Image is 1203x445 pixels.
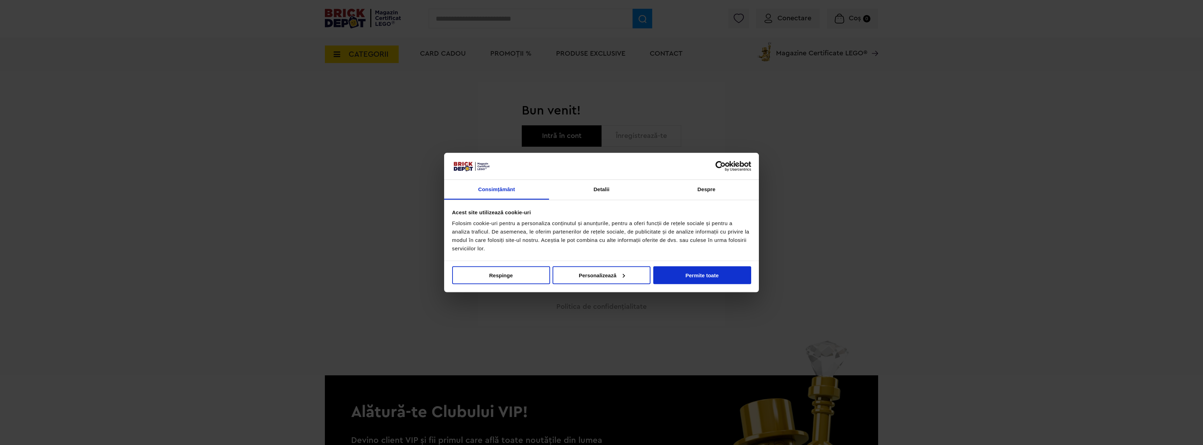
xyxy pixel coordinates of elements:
img: siglă [452,161,491,172]
a: Detalii [549,180,654,200]
div: Folosim cookie-uri pentru a personaliza conținutul și anunțurile, pentru a oferi funcții de rețel... [452,219,751,253]
a: Consimțământ [444,180,549,200]
a: Usercentrics Cookiebot - opens in a new window [690,161,751,171]
button: Personalizează [553,266,650,284]
button: Respinge [452,266,550,284]
div: Acest site utilizează cookie-uri [452,208,751,216]
a: Despre [654,180,759,200]
button: Permite toate [653,266,751,284]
